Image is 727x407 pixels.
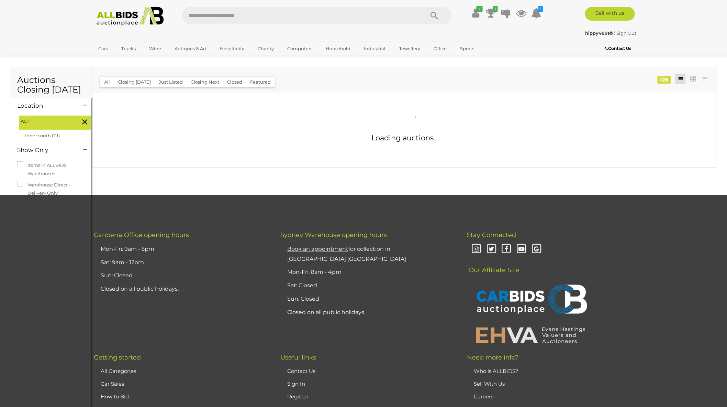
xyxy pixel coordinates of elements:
[94,354,141,361] span: Getting started
[99,269,263,282] li: Sun: Closed
[246,77,275,87] button: Featured
[472,277,589,323] img: CARBIDS Auctionplace
[253,43,278,54] a: Charity
[17,181,86,197] label: Warehouse Direct - Delivery Only
[474,393,494,400] a: Careers
[287,393,309,400] a: Register
[287,246,348,252] u: Book an appointment
[485,243,497,255] i: Twitter
[486,7,496,19] a: 1
[605,46,631,51] b: Contact Us
[17,103,72,109] h4: Location
[467,231,516,239] span: Stay Connected
[101,381,124,387] a: Car Sales
[283,43,317,54] a: Computers
[474,381,505,387] a: Sell With Us
[93,7,167,26] img: Allbids.com.au
[394,43,425,54] a: Jewellery
[467,354,519,361] span: Need more info?
[187,77,223,87] button: Closing Next
[101,368,136,374] a: All Categories
[117,43,140,54] a: Trucks
[17,147,72,153] h4: Show Only
[17,75,86,94] h1: Auctions Closing [DATE]
[114,77,155,87] button: Closing [DATE]
[223,77,246,87] button: Closed
[471,243,483,255] i: Instagram
[94,231,189,239] span: Canberra Office opening hours
[17,161,86,178] label: Items in ALLBIDS Warehouses
[372,133,438,142] span: Loading auctions...
[516,243,528,255] i: Youtube
[99,243,263,256] li: Mon-Fri: 9am - 5pm
[25,133,60,138] a: Inner south (111)
[585,30,614,36] a: hippy4891
[538,6,543,12] i: 1
[99,282,263,296] li: Closed on all public holidays.
[21,117,72,125] span: ACT
[501,243,513,255] i: Facebook
[94,43,112,54] a: Cars
[286,306,450,319] li: Closed on all public holidays.
[286,279,450,292] li: Sat: Closed
[477,6,483,12] i: ✔
[456,43,479,54] a: Sports
[471,7,481,19] a: ✔
[286,266,450,279] li: Mon-Fri: 8am - 4pm
[617,30,637,36] a: Sign Out
[155,77,187,87] button: Just Listed
[287,368,315,374] a: Contact Us
[145,43,166,54] a: Wine
[585,30,613,36] strong: hippy4891
[530,243,543,255] i: Google
[100,77,114,87] button: All
[17,201,66,208] label: Freight Available
[280,231,387,239] span: Sydney Warehouse opening hours
[614,30,616,36] span: |
[585,7,635,21] a: Sell with us
[170,43,211,54] a: Antiques & Art
[417,7,452,24] button: Search
[280,354,316,361] span: Useful links
[658,76,671,84] div: 126
[531,7,541,19] a: 1
[429,43,451,54] a: Office
[359,43,390,54] a: Industrial
[474,368,519,374] a: Who is ALLBIDS?
[472,326,589,344] img: EHVA | Evans Hastings Valuers and Auctioneers
[605,45,633,52] a: Contact Us
[287,246,406,262] a: Book an appointmentfor collection in [GEOGRAPHIC_DATA] [GEOGRAPHIC_DATA]
[101,393,129,400] a: How to Bid
[99,256,263,269] li: Sat: 9am - 12pm
[287,381,305,387] a: Sign In
[215,43,249,54] a: Hospitality
[321,43,355,54] a: Household
[94,54,152,66] a: [GEOGRAPHIC_DATA]
[467,256,519,274] span: Our Affiliate Site
[286,292,450,306] li: Sun: Closed
[493,6,498,12] i: 1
